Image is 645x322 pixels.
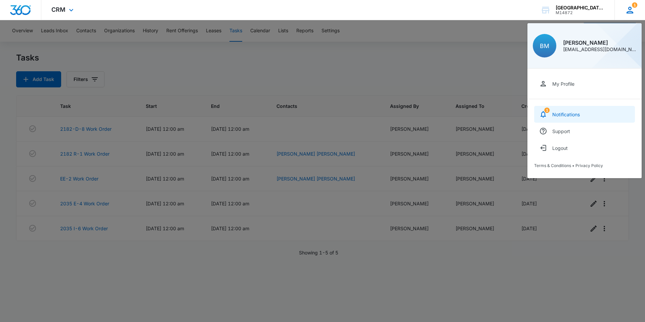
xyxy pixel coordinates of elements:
[51,6,66,13] span: CRM
[632,2,637,8] div: notifications count
[552,128,570,134] div: Support
[534,163,571,168] a: Terms & Conditions
[552,145,568,151] div: Logout
[552,112,580,117] div: Notifications
[540,42,549,49] span: BM
[556,5,605,10] div: account name
[534,106,635,123] a: notifications countNotifications
[534,123,635,139] a: Support
[563,40,636,45] div: [PERSON_NAME]
[575,163,603,168] a: Privacy Policy
[552,81,574,87] div: My Profile
[544,108,550,113] span: 1
[544,108,550,113] div: notifications count
[563,47,636,52] div: [EMAIL_ADDRESS][DOMAIN_NAME]
[556,10,605,15] div: account id
[534,163,635,168] div: •
[632,2,637,8] span: 1
[534,75,635,92] a: My Profile
[534,139,635,156] button: Logout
